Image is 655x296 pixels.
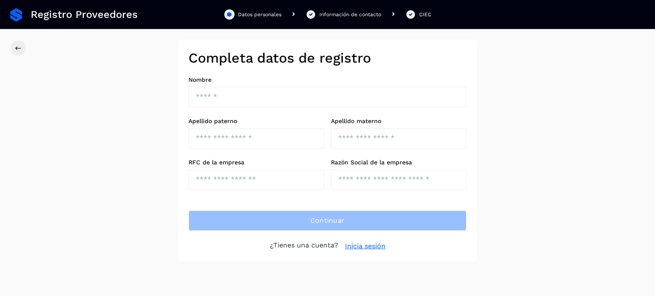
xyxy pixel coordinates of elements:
[238,11,281,18] div: Datos personales
[188,50,467,66] h2: Completa datos de registro
[331,118,467,125] label: Apellido materno
[419,11,431,18] div: CIEC
[331,159,467,166] label: Razón Social de la empresa
[188,210,467,231] button: Continuar
[31,9,138,21] span: Registro Proveedores
[188,159,324,166] label: RFC de la empresa
[345,241,385,251] a: Inicia sesión
[319,11,381,18] div: Información de contacto
[310,216,345,225] span: Continuar
[188,118,324,125] label: Apellido paterno
[270,241,338,251] p: ¿Tienes una cuenta?
[188,76,467,83] label: Nombre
